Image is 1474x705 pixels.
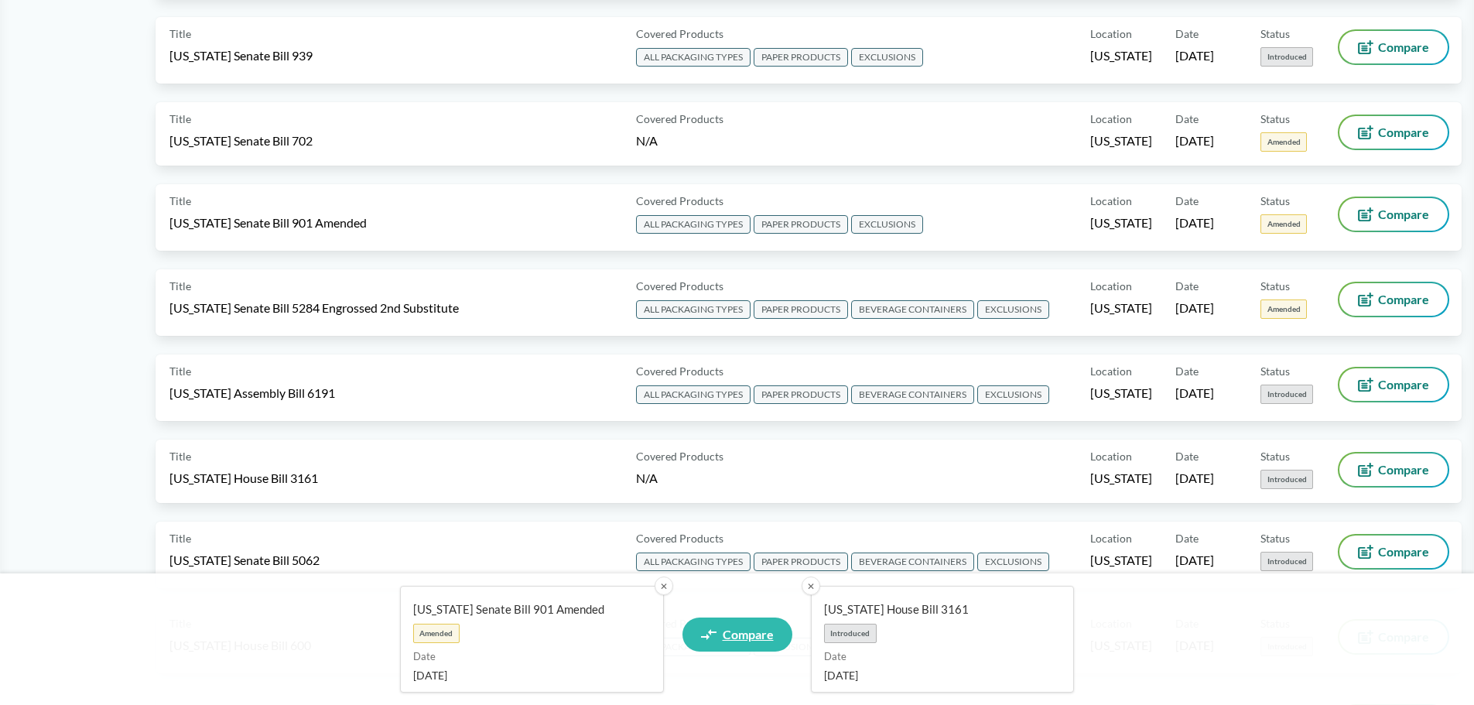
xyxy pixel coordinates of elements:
span: Status [1260,278,1290,294]
span: [DATE] [1175,470,1214,487]
span: Location [1090,193,1132,209]
span: [US_STATE] Senate Bill 901 Amended [413,601,638,618]
span: BEVERAGE CONTAINERS [851,553,974,571]
span: Compare [1378,126,1429,139]
span: ALL PACKAGING TYPES [636,48,751,67]
span: Compare [1378,293,1429,306]
span: N/A [636,133,658,148]
span: [US_STATE] [1090,47,1152,64]
span: Amended [1260,132,1307,152]
span: Location [1090,363,1132,379]
span: PAPER PRODUCTS [754,300,848,319]
span: Covered Products [636,26,723,42]
span: ALL PACKAGING TYPES [636,385,751,404]
button: ✕ [802,577,820,595]
a: [US_STATE] Senate Bill 901 AmendedAmendedDate[DATE] [400,586,664,693]
span: Covered Products [636,363,723,379]
a: Compare [682,618,792,652]
span: Introduced [1260,552,1313,571]
span: Compare [1378,464,1429,476]
button: Compare [1339,116,1448,149]
span: [US_STATE] House Bill 3161 [169,470,318,487]
span: Amended [413,624,460,643]
span: Compare [1378,546,1429,558]
span: Compare [723,628,774,641]
span: Location [1090,448,1132,464]
span: Status [1260,530,1290,546]
span: [US_STATE] [1090,214,1152,231]
span: [US_STATE] Senate Bill 5284 Engrossed 2nd Substitute [169,299,459,317]
a: [US_STATE] House Bill 3161IntroducedDate[DATE] [811,586,1075,693]
span: Status [1260,363,1290,379]
span: Compare [1378,208,1429,221]
span: Status [1260,26,1290,42]
span: ALL PACKAGING TYPES [636,215,751,234]
span: [DATE] [1175,299,1214,317]
span: [DATE] [824,667,1049,683]
span: [US_STATE] Senate Bill 939 [169,47,313,64]
span: Introduced [1260,385,1313,404]
span: Title [169,448,191,464]
span: Title [169,26,191,42]
span: [US_STATE] [1090,470,1152,487]
span: PAPER PRODUCTS [754,48,848,67]
span: PAPER PRODUCTS [754,553,848,571]
span: Covered Products [636,530,723,546]
span: BEVERAGE CONTAINERS [851,385,974,404]
span: PAPER PRODUCTS [754,385,848,404]
span: Amended [1260,299,1307,319]
span: [US_STATE] [1090,132,1152,149]
button: ✕ [655,577,673,595]
span: Location [1090,26,1132,42]
span: Date [824,649,1049,665]
span: [US_STATE] [1090,385,1152,402]
button: Compare [1339,283,1448,316]
span: Covered Products [636,278,723,294]
span: Date [413,649,638,665]
span: Date [1175,111,1199,127]
span: Compare [1378,378,1429,391]
span: Date [1175,278,1199,294]
span: Amended [1260,214,1307,234]
button: Compare [1339,536,1448,568]
span: Date [1175,448,1199,464]
span: Title [169,111,191,127]
span: Title [169,530,191,546]
button: Compare [1339,453,1448,486]
span: EXCLUSIONS [851,215,923,234]
button: Compare [1339,198,1448,231]
span: Covered Products [636,111,723,127]
span: [US_STATE] Senate Bill 5062 [169,552,320,569]
span: Location [1090,111,1132,127]
span: [DATE] [1175,385,1214,402]
span: Status [1260,193,1290,209]
span: [DATE] [1175,132,1214,149]
span: [US_STATE] [1090,299,1152,317]
span: Introduced [824,624,877,643]
span: [DATE] [413,667,638,683]
span: EXCLUSIONS [977,385,1049,404]
button: Compare [1339,368,1448,401]
span: Status [1260,111,1290,127]
span: [US_STATE] Senate Bill 901 Amended [169,214,367,231]
span: Title [169,363,191,379]
span: Compare [1378,41,1429,53]
span: Location [1090,530,1132,546]
span: EXCLUSIONS [977,300,1049,319]
span: EXCLUSIONS [851,48,923,67]
span: Covered Products [636,448,723,464]
span: BEVERAGE CONTAINERS [851,300,974,319]
span: [US_STATE] Senate Bill 702 [169,132,313,149]
span: Title [169,193,191,209]
span: [DATE] [1175,552,1214,569]
span: [DATE] [1175,47,1214,64]
span: Covered Products [636,193,723,209]
span: Date [1175,193,1199,209]
span: Introduced [1260,47,1313,67]
span: Date [1175,530,1199,546]
span: ALL PACKAGING TYPES [636,553,751,571]
span: Date [1175,26,1199,42]
span: Date [1175,363,1199,379]
span: N/A [636,471,658,485]
span: [US_STATE] Assembly Bill 6191 [169,385,335,402]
